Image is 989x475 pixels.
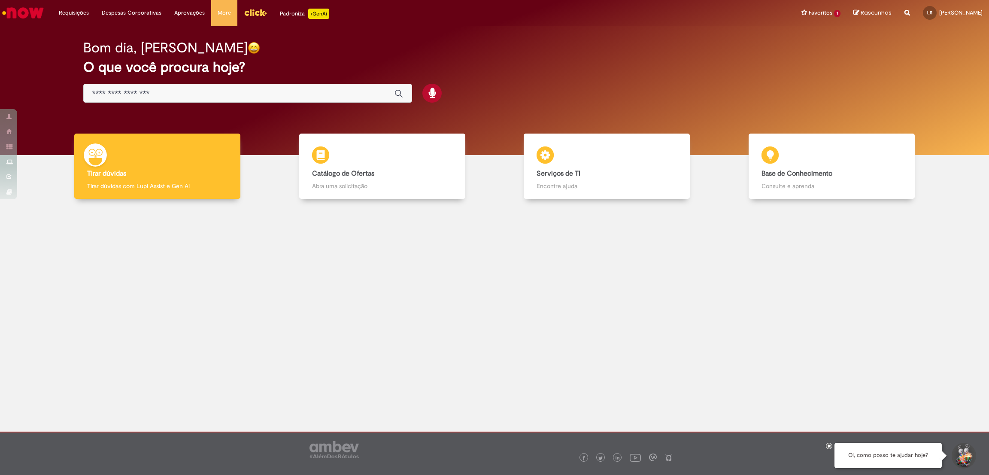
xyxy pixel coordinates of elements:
[582,456,586,460] img: logo_footer_facebook.png
[309,441,359,458] img: logo_footer_ambev_rotulo_gray.png
[59,9,89,17] span: Requisições
[537,182,677,190] p: Encontre ajuda
[598,456,603,460] img: logo_footer_twitter.png
[809,9,832,17] span: Favoritos
[218,9,231,17] span: More
[270,134,495,199] a: Catálogo de Ofertas Abra uma solicitação
[87,182,228,190] p: Tirar dúvidas com Lupi Assist e Gen Ai
[761,182,902,190] p: Consulte e aprenda
[950,443,976,469] button: Iniciar Conversa de Suporte
[83,40,248,55] h2: Bom dia, [PERSON_NAME]
[87,169,126,178] b: Tirar dúvidas
[630,452,641,463] img: logo_footer_youtube.png
[834,443,942,468] div: Oi, como posso te ajudar hoje?
[174,9,205,17] span: Aprovações
[665,454,673,461] img: logo_footer_naosei.png
[244,6,267,19] img: click_logo_yellow_360x200.png
[312,169,374,178] b: Catálogo de Ofertas
[927,10,932,15] span: LS
[102,9,161,17] span: Despesas Corporativas
[308,9,329,19] p: +GenAi
[939,9,983,16] span: [PERSON_NAME]
[494,134,719,199] a: Serviços de TI Encontre ajuda
[280,9,329,19] div: Padroniza
[248,42,260,54] img: happy-face.png
[761,169,832,178] b: Base de Conhecimento
[83,60,906,75] h2: O que você procura hoje?
[834,10,840,17] span: 1
[45,134,270,199] a: Tirar dúvidas Tirar dúvidas com Lupi Assist e Gen Ai
[312,182,452,190] p: Abra uma solicitação
[1,4,45,21] img: ServiceNow
[537,169,580,178] b: Serviços de TI
[719,134,944,199] a: Base de Conhecimento Consulte e aprenda
[853,9,892,17] a: Rascunhos
[649,454,657,461] img: logo_footer_workplace.png
[616,456,620,461] img: logo_footer_linkedin.png
[861,9,892,17] span: Rascunhos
